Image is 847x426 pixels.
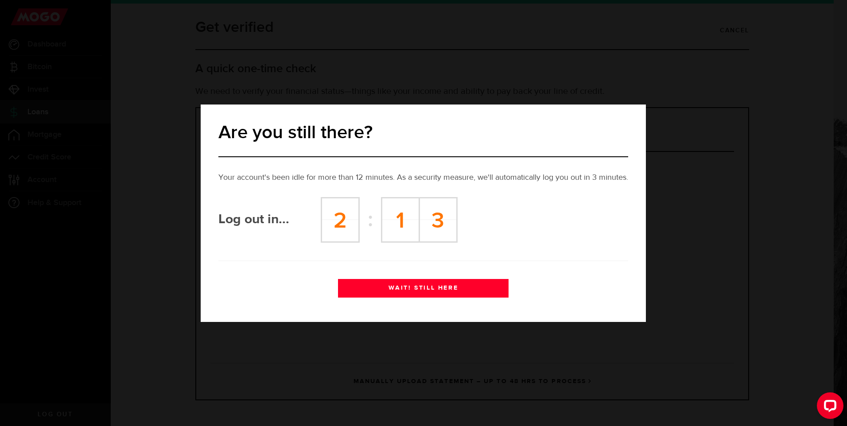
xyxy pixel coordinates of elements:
iframe: LiveChat chat widget [810,389,847,426]
p: Your account's been idle for more than 12 minutes. As a security measure, we'll automatically log... [218,172,628,184]
h2: Log out in... [218,214,321,225]
td: : [359,198,382,242]
button: WAIT! STILL HERE [338,279,509,298]
h2: Are you still there? [218,121,628,144]
td: 2 [322,198,359,242]
td: 1 [381,198,419,242]
td: 3 [419,198,457,242]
